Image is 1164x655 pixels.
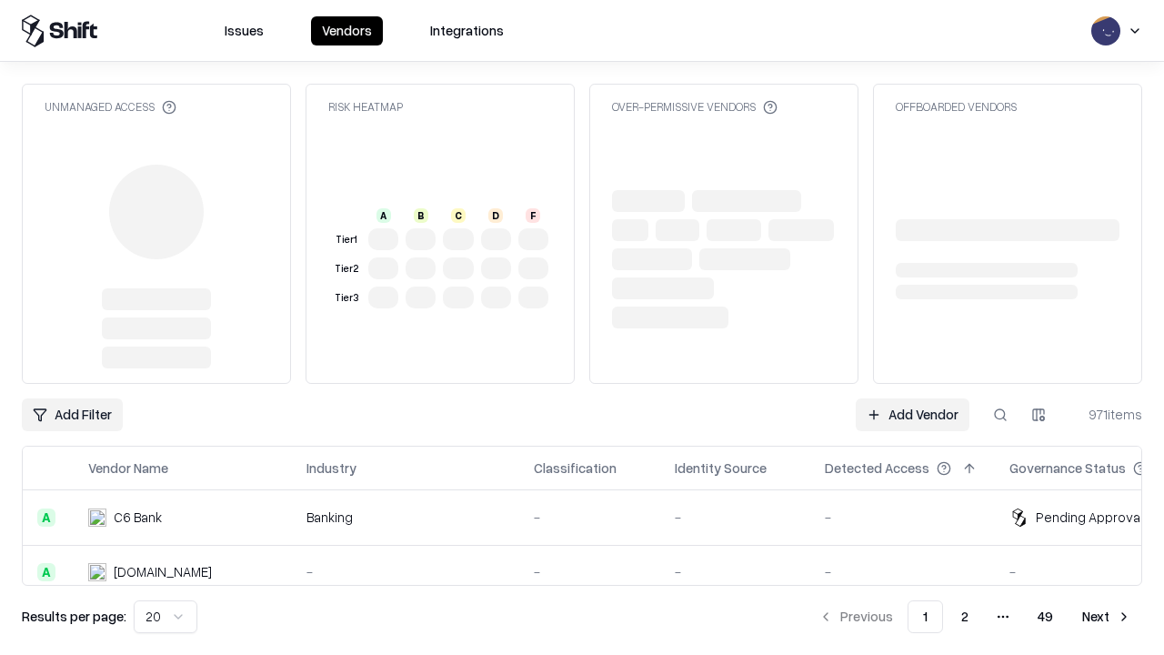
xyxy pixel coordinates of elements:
[114,562,212,581] div: [DOMAIN_NAME]
[675,562,796,581] div: -
[88,458,168,478] div: Vendor Name
[37,509,55,527] div: A
[306,562,505,581] div: -
[1009,458,1126,478] div: Governance Status
[311,16,383,45] button: Vendors
[1069,405,1142,424] div: 971 items
[825,562,980,581] div: -
[1036,508,1143,527] div: Pending Approval
[534,508,646,527] div: -
[114,508,162,527] div: C6 Bank
[534,458,617,478] div: Classification
[856,398,969,431] a: Add Vendor
[414,208,428,223] div: B
[947,600,983,633] button: 2
[808,600,1142,633] nav: pagination
[896,99,1017,115] div: Offboarded Vendors
[1071,600,1142,633] button: Next
[45,99,176,115] div: Unmanaged Access
[332,290,361,306] div: Tier 3
[22,607,126,626] p: Results per page:
[88,563,106,581] img: pathfactory.com
[451,208,466,223] div: C
[306,458,356,478] div: Industry
[675,508,796,527] div: -
[88,509,106,527] img: C6 Bank
[488,208,503,223] div: D
[376,208,391,223] div: A
[908,600,943,633] button: 1
[1023,600,1068,633] button: 49
[306,508,505,527] div: Banking
[675,458,767,478] div: Identity Source
[37,563,55,581] div: A
[328,99,403,115] div: Risk Heatmap
[419,16,515,45] button: Integrations
[332,232,361,247] div: Tier 1
[612,99,778,115] div: Over-Permissive Vendors
[214,16,275,45] button: Issues
[534,562,646,581] div: -
[825,508,980,527] div: -
[332,261,361,277] div: Tier 2
[22,398,123,431] button: Add Filter
[526,208,540,223] div: F
[825,458,929,478] div: Detected Access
